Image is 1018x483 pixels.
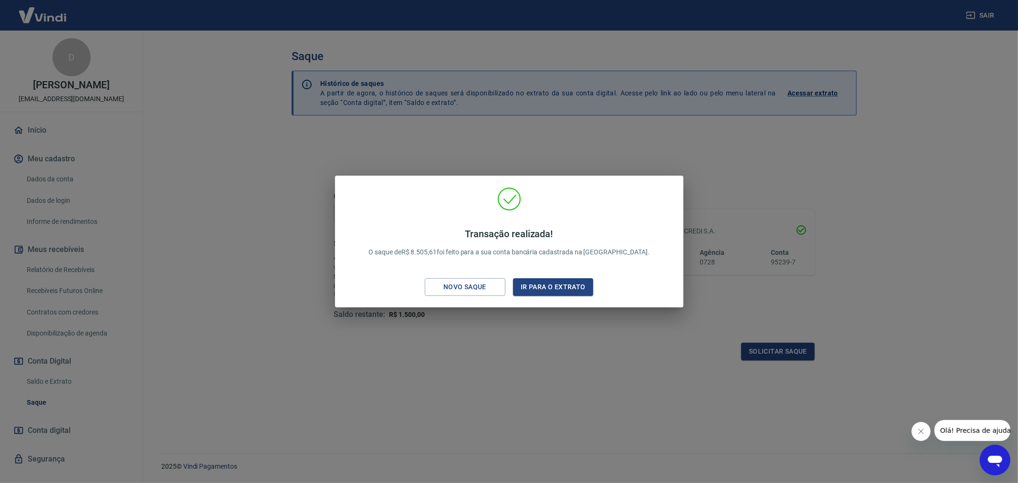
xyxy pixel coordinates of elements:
span: Olá! Precisa de ajuda? [6,7,80,14]
div: Novo saque [432,281,498,293]
p: O saque de R$ 8.505,61 foi feito para a sua conta bancária cadastrada na [GEOGRAPHIC_DATA]. [368,228,650,257]
iframe: Botão para abrir a janela de mensagens [980,445,1010,475]
iframe: Fechar mensagem [912,422,931,441]
button: Novo saque [425,278,505,296]
button: Ir para o extrato [513,278,594,296]
iframe: Mensagem da empresa [934,420,1010,441]
h4: Transação realizada! [368,228,650,240]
